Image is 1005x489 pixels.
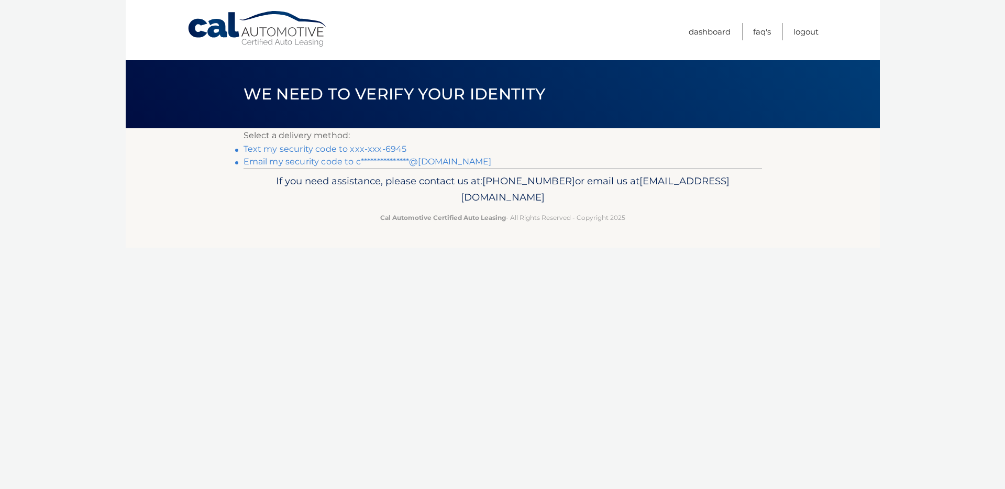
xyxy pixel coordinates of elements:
[793,23,819,40] a: Logout
[250,212,755,223] p: - All Rights Reserved - Copyright 2025
[689,23,731,40] a: Dashboard
[244,128,762,143] p: Select a delivery method:
[250,173,755,206] p: If you need assistance, please contact us at: or email us at
[380,214,506,221] strong: Cal Automotive Certified Auto Leasing
[187,10,328,48] a: Cal Automotive
[482,175,575,187] span: [PHONE_NUMBER]
[244,84,546,104] span: We need to verify your identity
[244,144,407,154] a: Text my security code to xxx-xxx-6945
[753,23,771,40] a: FAQ's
